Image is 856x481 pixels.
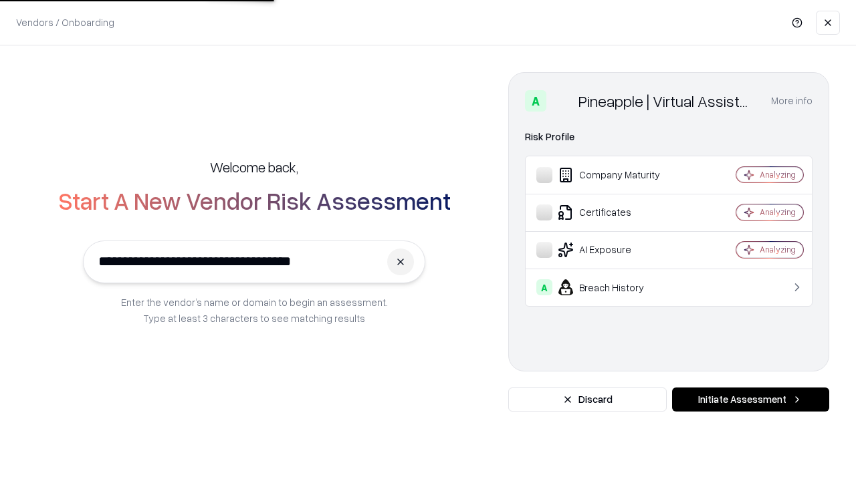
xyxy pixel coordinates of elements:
[760,206,796,218] div: Analyzing
[578,90,755,112] div: Pineapple | Virtual Assistant Agency
[16,15,114,29] p: Vendors / Onboarding
[58,187,451,214] h2: Start A New Vendor Risk Assessment
[760,169,796,180] div: Analyzing
[121,294,388,326] p: Enter the vendor’s name or domain to begin an assessment. Type at least 3 characters to see match...
[536,279,552,295] div: A
[672,387,829,412] button: Initiate Assessment
[210,158,298,176] h5: Welcome back,
[771,89,813,113] button: More info
[552,90,573,112] img: Pineapple | Virtual Assistant Agency
[760,244,796,255] div: Analyzing
[536,279,696,295] div: Breach History
[536,167,696,183] div: Company Maturity
[525,90,546,112] div: A
[536,242,696,258] div: AI Exposure
[508,387,667,412] button: Discard
[525,129,813,145] div: Risk Profile
[536,204,696,220] div: Certificates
